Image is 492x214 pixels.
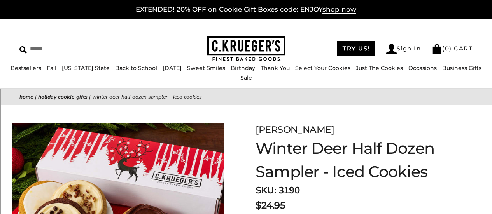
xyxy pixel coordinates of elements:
[386,44,421,54] a: Sign In
[19,43,123,55] input: Search
[432,45,473,52] a: (0) CART
[261,64,290,71] a: Thank You
[115,64,157,71] a: Back to School
[11,64,41,71] a: Bestsellers
[187,64,225,71] a: Sweet Smiles
[136,5,356,14] a: EXTENDED! 20% OFF on Cookie Gift Boxes code: ENJOYshop now
[231,64,255,71] a: Birthday
[295,64,350,71] a: Select Your Cookies
[207,36,285,61] img: C.KRUEGER'S
[240,74,252,81] a: Sale
[356,64,403,71] a: Just The Cookies
[163,64,182,71] a: [DATE]
[19,46,27,54] img: Search
[408,64,437,71] a: Occasions
[322,5,356,14] span: shop now
[386,44,397,54] img: Account
[432,44,442,54] img: Bag
[62,64,110,71] a: [US_STATE] State
[442,64,481,71] a: Business Gifts
[445,45,450,52] span: 0
[47,64,56,71] a: Fall
[337,41,375,56] a: TRY US!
